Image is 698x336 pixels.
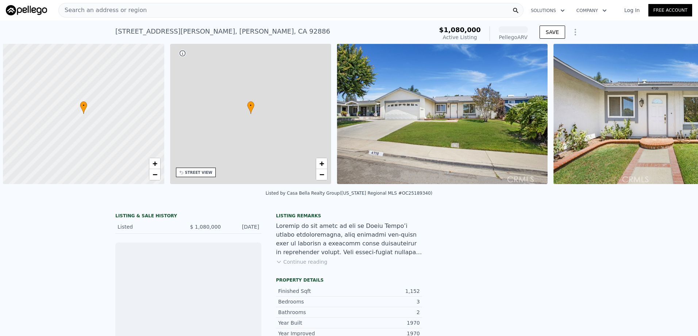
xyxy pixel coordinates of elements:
[349,298,420,305] div: 3
[276,213,422,219] div: Listing remarks
[319,170,324,179] span: −
[316,158,327,169] a: Zoom in
[648,4,692,16] a: Free Account
[59,6,147,15] span: Search an address or region
[115,213,261,220] div: LISTING & SALE HISTORY
[152,170,157,179] span: −
[316,169,327,180] a: Zoom out
[525,4,571,17] button: Solutions
[443,34,477,40] span: Active Listing
[615,7,648,14] a: Log In
[152,159,157,168] span: +
[149,158,160,169] a: Zoom in
[227,223,259,230] div: [DATE]
[6,5,47,15] img: Pellego
[80,102,87,109] span: •
[278,319,349,327] div: Year Built
[118,223,183,230] div: Listed
[276,277,422,283] div: Property details
[278,309,349,316] div: Bathrooms
[499,34,528,41] div: Pellego ARV
[349,319,420,327] div: 1970
[247,102,254,109] span: •
[185,170,212,175] div: STREET VIEW
[276,222,422,257] div: Loremip do sit ametc ad eli se Doeiu Tempo’i utlabo etdoloremagna, aliq enimadmi ven-quisn exer u...
[337,44,548,184] img: Sale: 167542153 Parcel: 63265597
[571,4,613,17] button: Company
[115,26,330,37] div: [STREET_ADDRESS][PERSON_NAME] , [PERSON_NAME] , CA 92886
[540,26,565,39] button: SAVE
[349,309,420,316] div: 2
[276,258,327,266] button: Continue reading
[278,298,349,305] div: Bedrooms
[319,159,324,168] span: +
[439,26,481,34] span: $1,080,000
[247,101,254,114] div: •
[568,25,583,39] button: Show Options
[265,191,432,196] div: Listed by Casa Bella Realty Group ([US_STATE] Regional MLS #OC25189340)
[349,287,420,295] div: 1,152
[149,169,160,180] a: Zoom out
[278,287,349,295] div: Finished Sqft
[80,101,87,114] div: •
[190,224,221,230] span: $ 1,080,000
